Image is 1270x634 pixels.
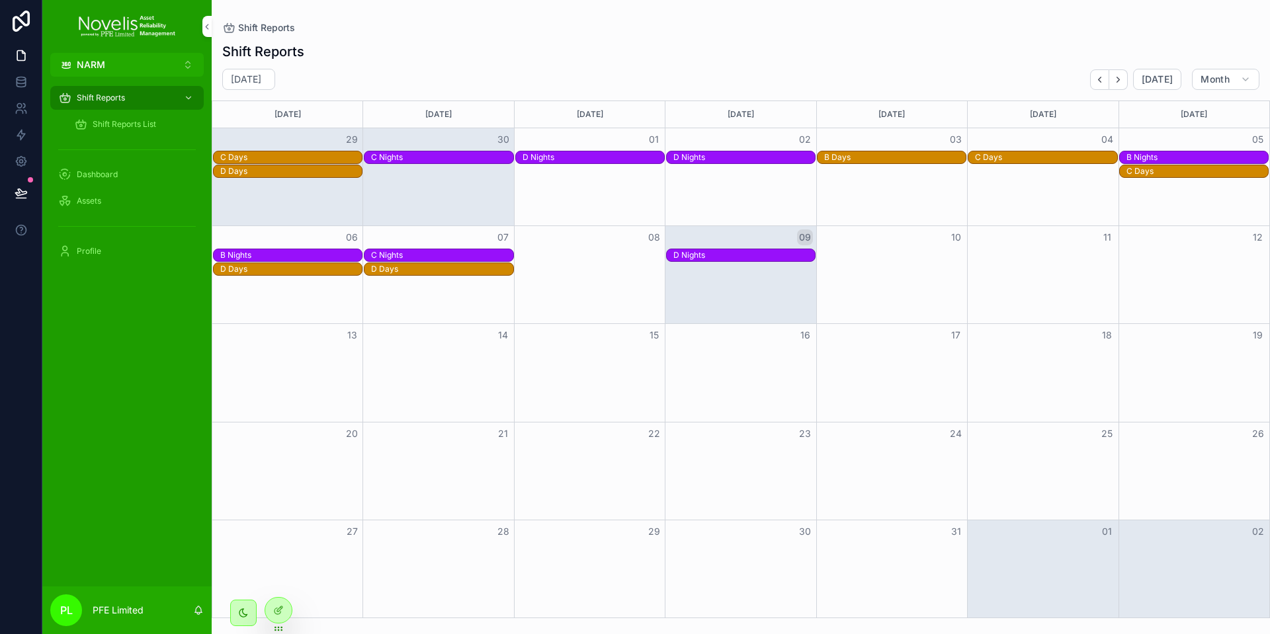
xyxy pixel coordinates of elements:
span: Shift Reports [238,21,295,34]
button: 11 [1099,229,1115,245]
button: 19 [1250,327,1266,343]
button: 06 [344,229,360,245]
button: 30 [797,524,813,539]
a: Dashboard [50,163,204,186]
button: Month [1192,69,1259,90]
button: 31 [948,524,964,539]
span: [DATE] [1142,73,1173,85]
div: [DATE] [214,101,360,128]
div: [DATE] [667,101,814,128]
div: D Days [220,264,362,274]
div: [DATE] [1121,101,1267,128]
span: Shift Reports [77,93,125,103]
div: B Days [824,151,966,163]
p: PFE Limited [93,604,144,617]
button: 22 [646,426,662,442]
span: Month [1201,73,1230,85]
div: C Days [1126,165,1268,177]
button: 13 [344,327,360,343]
span: Profile [77,246,101,257]
div: D Days [371,264,513,274]
div: [DATE] [819,101,965,128]
button: 09 [797,229,813,245]
button: 28 [495,524,511,539]
div: D Days [220,165,362,177]
div: D Nights [673,250,815,260]
button: Select Button [50,53,204,77]
div: D Days [220,263,362,275]
button: 23 [797,426,813,442]
button: 05 [1250,132,1266,147]
h1: Shift Reports [222,42,304,61]
button: 01 [1099,524,1115,539]
h2: [DATE] [231,73,261,86]
div: D Nights [673,151,815,163]
button: 04 [1099,132,1115,147]
a: Profile [50,239,204,263]
button: 14 [495,327,511,343]
button: 10 [948,229,964,245]
button: 24 [948,426,964,442]
div: D Days [220,166,362,177]
button: 29 [646,524,662,539]
button: Next [1109,69,1128,90]
button: 25 [1099,426,1115,442]
button: 03 [948,132,964,147]
div: D Nights [673,249,815,261]
span: PL [60,602,73,618]
div: [DATE] [517,101,663,128]
button: 08 [646,229,662,245]
button: 02 [797,132,813,147]
button: 12 [1250,229,1266,245]
div: C Nights [371,151,513,163]
span: Assets [77,196,101,206]
div: [DATE] [365,101,511,128]
span: Shift Reports List [93,119,156,130]
button: 27 [344,524,360,539]
button: 30 [495,132,511,147]
div: C Days [1126,166,1268,177]
div: C Days [975,151,1117,163]
div: D Days [371,263,513,275]
button: 26 [1250,426,1266,442]
button: 15 [646,327,662,343]
div: Month View [212,100,1270,618]
span: Dashboard [77,169,118,180]
div: B Days [824,152,966,163]
a: Shift Reports [222,21,295,34]
button: 02 [1250,524,1266,539]
span: NARM [77,58,105,71]
div: B Nights [220,250,362,260]
div: C Nights [371,249,513,261]
div: C Nights [371,152,513,163]
button: Back [1090,69,1109,90]
div: C Days [220,151,362,163]
button: 18 [1099,327,1115,343]
img: App logo [77,16,178,37]
button: [DATE] [1133,69,1181,90]
a: Shift Reports List [66,112,204,136]
a: Assets [50,189,204,213]
button: 01 [646,132,662,147]
button: 16 [797,327,813,343]
div: D Nights [523,151,664,163]
a: Shift Reports [50,86,204,110]
div: B Nights [1126,152,1268,163]
div: C Nights [371,250,513,260]
button: 20 [344,426,360,442]
div: B Nights [220,249,362,261]
button: 07 [495,229,511,245]
div: C Days [220,152,362,163]
button: 17 [948,327,964,343]
div: scrollable content [42,77,212,280]
div: [DATE] [970,101,1116,128]
button: 29 [344,132,360,147]
div: B Nights [1126,151,1268,163]
button: 21 [495,426,511,442]
div: D Nights [523,152,664,163]
div: C Days [975,152,1117,163]
div: D Nights [673,152,815,163]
